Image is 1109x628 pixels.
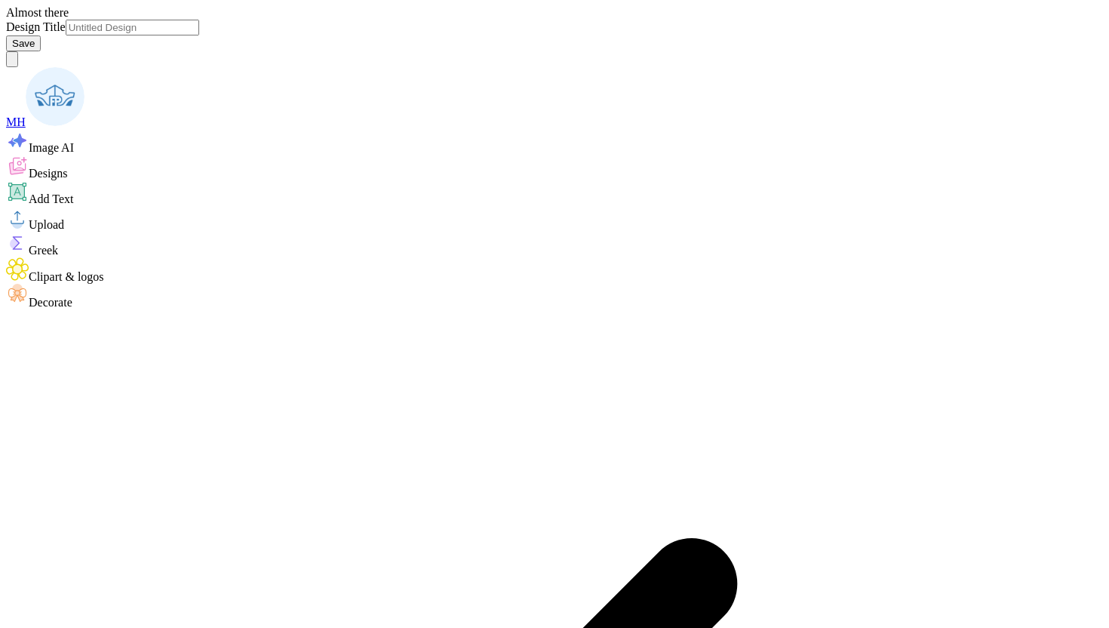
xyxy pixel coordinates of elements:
span: Image AI [29,141,74,154]
span: Clipart & logos [29,270,104,283]
div: Almost there [6,6,1103,20]
span: MH [6,115,26,128]
span: Decorate [29,296,72,309]
img: Mitra Hegde [26,67,84,126]
a: MH [6,115,84,128]
span: Designs [29,167,68,180]
span: Upload [29,218,64,231]
label: Design Title [6,20,66,33]
span: Add Text [29,192,73,205]
button: Save [6,35,41,51]
input: Untitled Design [66,20,199,35]
span: Greek [29,244,58,257]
